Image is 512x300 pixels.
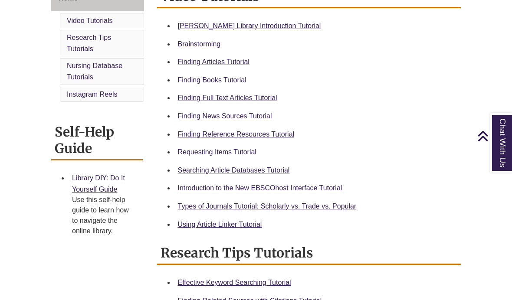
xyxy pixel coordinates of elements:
[178,202,357,210] a: Types of Journals Tutorial: Scholarly vs. Trade vs. Popular
[67,34,111,52] a: Research Tips Tutorials
[51,121,143,160] h2: Self-Help Guide
[178,148,256,156] a: Requesting Items Tutorial
[178,279,291,286] a: Effective Keyword Searching Tutorial
[178,22,321,29] a: [PERSON_NAME] Library Introduction Tutorial
[67,17,113,24] a: Video Tutorials
[178,166,290,174] a: Searching Article Databases Tutorial
[178,130,295,138] a: Finding Reference Resources Tutorial
[178,184,342,192] a: Introduction to the New EBSCOhost Interface Tutorial
[178,40,221,48] a: Brainstorming
[178,76,246,84] a: Finding Books Tutorial
[178,221,262,228] a: Using Article Linker Tutorial
[477,130,510,142] a: Back to Top
[178,94,277,101] a: Finding Full Text Articles Tutorial
[67,62,122,81] a: Nursing Database Tutorials
[72,174,125,193] a: Library DIY: Do It Yourself Guide
[178,112,272,120] a: Finding News Sources Tutorial
[178,58,249,65] a: Finding Articles Tutorial
[72,195,136,236] div: Use this self-help guide to learn how to navigate the online library.
[67,91,118,98] a: Instagram Reels
[157,242,461,265] h2: Research Tips Tutorials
